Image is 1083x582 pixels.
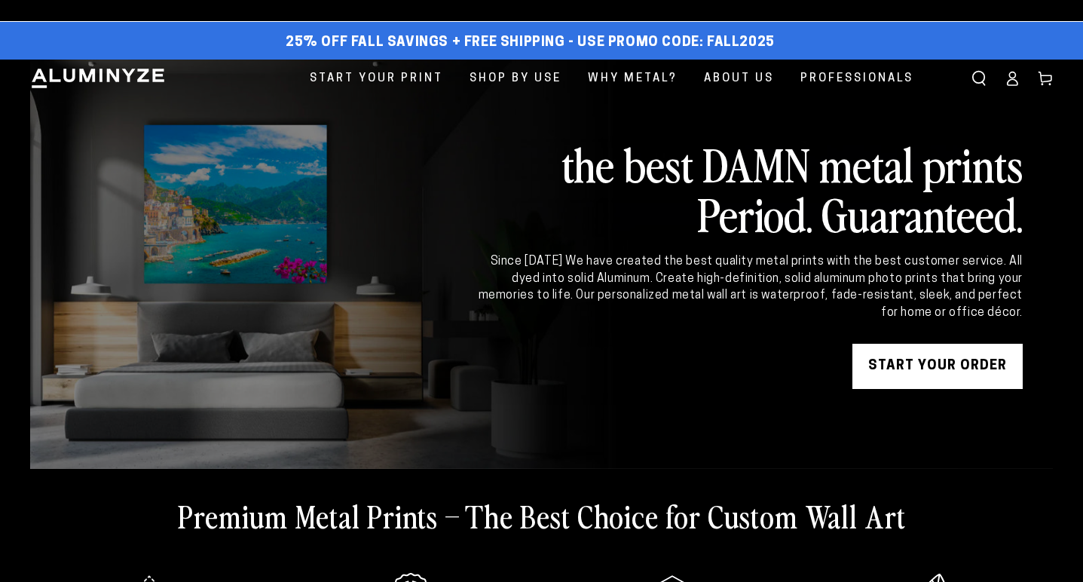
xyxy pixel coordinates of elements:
img: Aluminyze [30,67,166,90]
summary: Search our site [962,62,996,95]
a: Start Your Print [298,60,454,98]
span: Start Your Print [310,69,443,89]
a: About Us [693,60,785,98]
h2: Premium Metal Prints – The Best Choice for Custom Wall Art [178,496,906,535]
a: Why Metal? [577,60,689,98]
a: START YOUR Order [852,344,1023,389]
span: About Us [704,69,774,89]
a: Professionals [789,60,925,98]
a: Shop By Use [458,60,573,98]
div: Since [DATE] We have created the best quality metal prints with the best customer service. All dy... [476,253,1023,321]
span: Why Metal? [588,69,678,89]
h2: the best DAMN metal prints Period. Guaranteed. [476,139,1023,238]
span: Shop By Use [470,69,561,89]
span: 25% off FALL Savings + Free Shipping - Use Promo Code: FALL2025 [286,35,775,51]
span: Professionals [800,69,913,89]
